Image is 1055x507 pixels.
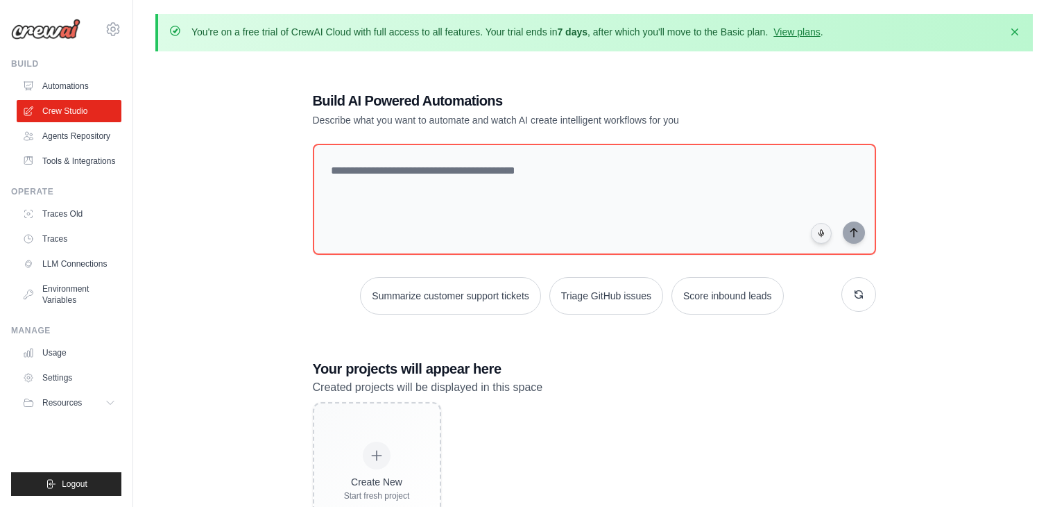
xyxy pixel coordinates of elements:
span: Resources [42,397,82,408]
div: Start fresh project [344,490,410,501]
span: Logout [62,479,87,490]
div: Create New [344,475,410,489]
a: Tools & Integrations [17,150,121,172]
a: View plans [773,26,820,38]
h3: Your projects will appear here [313,359,876,379]
button: Resources [17,392,121,414]
a: Agents Repository [17,125,121,147]
p: Describe what you want to automate and watch AI create intelligent workflows for you [313,113,779,127]
a: Settings [17,367,121,389]
a: Environment Variables [17,278,121,311]
a: Usage [17,342,121,364]
a: Automations [17,75,121,97]
div: Build [11,58,121,69]
a: LLM Connections [17,253,121,275]
strong: 7 days [557,26,587,38]
img: Logo [11,19,80,40]
a: Traces [17,228,121,250]
a: Crew Studio [17,100,121,122]
button: Get new suggestions [841,277,876,312]
div: Manage [11,325,121,336]
p: You're on a free trial of CrewAI Cloud with full access to all features. Your trial ends in , aft... [191,25,823,39]
button: Click to speak your automation idea [811,223,832,244]
div: Operate [11,186,121,197]
button: Logout [11,472,121,496]
a: Traces Old [17,203,121,225]
button: Score inbound leads [671,277,784,315]
button: Summarize customer support tickets [360,277,540,315]
h1: Build AI Powered Automations [313,91,779,110]
button: Triage GitHub issues [549,277,663,315]
p: Created projects will be displayed in this space [313,379,876,397]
